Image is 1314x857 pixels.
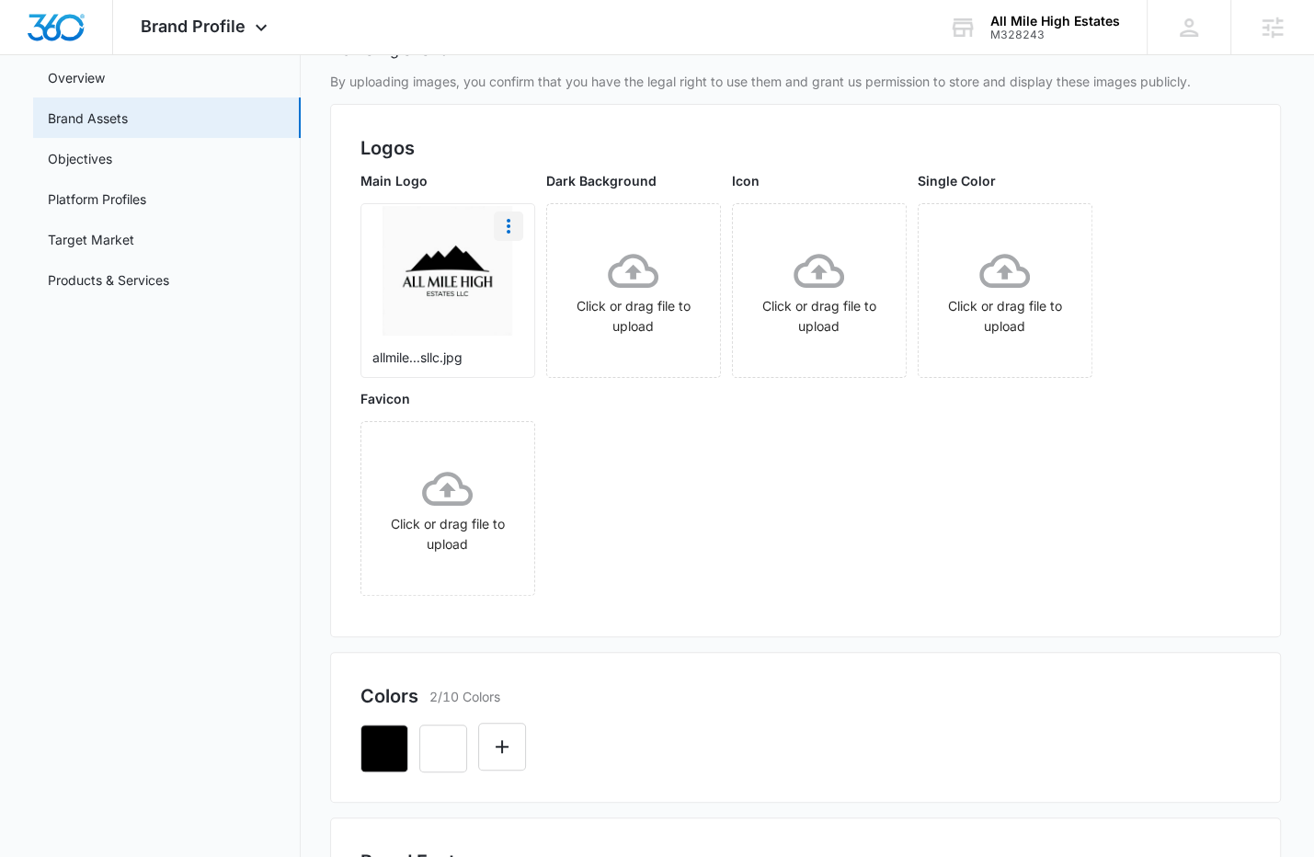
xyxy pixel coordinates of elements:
[48,270,169,290] a: Products & Services
[360,134,1251,162] h2: Logos
[383,206,512,336] img: User uploaded logo
[732,171,907,190] p: Icon
[361,463,534,554] div: Click or drag file to upload
[478,723,526,771] button: Edit Color
[330,72,1282,91] p: By uploading images, you confirm that you have the legal right to use them and grant us permissio...
[48,230,134,249] a: Target Market
[990,29,1120,41] div: account id
[372,348,523,367] p: allmile...sllc.jpg
[919,246,1091,337] div: Click or drag file to upload
[429,687,500,706] p: 2/10 Colors
[547,246,720,337] div: Click or drag file to upload
[360,171,535,190] p: Main Logo
[48,109,128,128] a: Brand Assets
[360,389,535,408] p: Favicon
[141,17,246,36] span: Brand Profile
[494,211,523,241] button: More
[48,189,146,209] a: Platform Profiles
[733,246,906,337] div: Click or drag file to upload
[990,14,1120,29] div: account name
[48,68,105,87] a: Overview
[360,682,418,710] h2: Colors
[361,422,534,595] span: Click or drag file to upload
[48,149,112,168] a: Objectives
[546,171,721,190] p: Dark Background
[918,171,1092,190] p: Single Color
[733,204,906,377] span: Click or drag file to upload
[919,204,1091,377] span: Click or drag file to upload
[547,204,720,377] span: Click or drag file to upload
